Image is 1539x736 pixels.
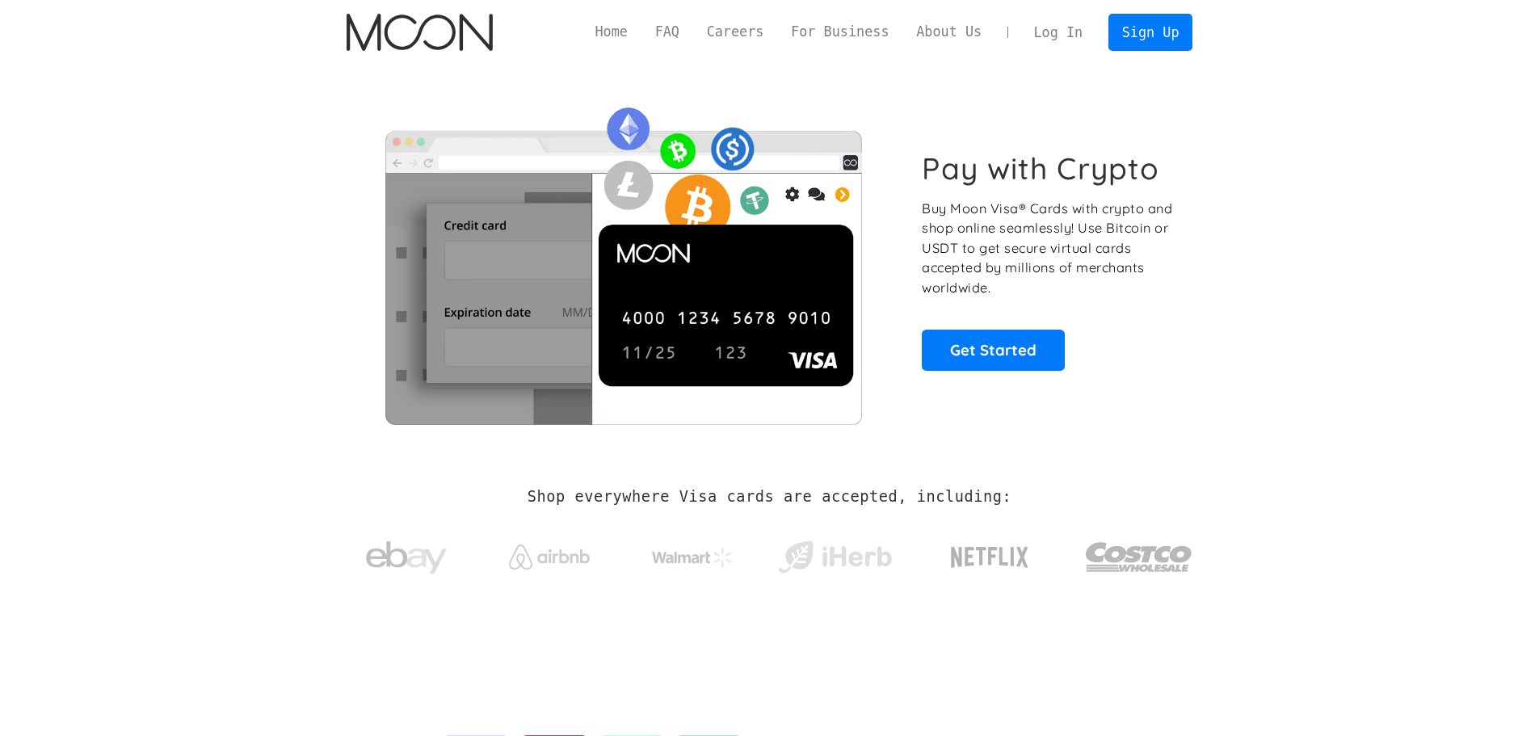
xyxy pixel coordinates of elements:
a: Log In [1020,15,1096,50]
a: Careers [693,22,777,42]
img: Costco [1085,527,1193,587]
img: ebay [366,532,447,583]
a: Get Started [922,330,1065,370]
h1: Pay with Crypto [922,150,1159,187]
a: For Business [777,22,902,42]
a: home [347,14,493,51]
img: Moon Cards let you spend your crypto anywhere Visa is accepted. [347,96,900,424]
a: Home [582,22,641,42]
a: Sign Up [1108,14,1192,50]
img: iHerb [775,536,895,578]
p: Buy Moon Visa® Cards with crypto and shop online seamlessly! Use Bitcoin or USDT to get secure vi... [922,199,1175,298]
a: About Us [902,22,995,42]
a: Costco [1085,511,1193,595]
img: Airbnb [509,545,590,570]
a: Airbnb [489,528,609,578]
a: Netflix [918,521,1062,586]
h2: Shop everywhere Visa cards are accepted, including: [528,488,1011,506]
img: Moon Logo [347,14,493,51]
img: Walmart [652,548,733,567]
a: FAQ [641,22,693,42]
img: Netflix [949,537,1030,578]
a: ebay [347,516,467,591]
a: Walmart [632,532,752,575]
a: iHerb [775,520,895,587]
